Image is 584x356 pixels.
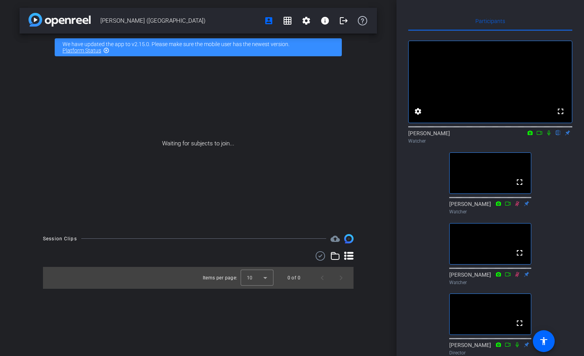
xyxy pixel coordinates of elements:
mat-icon: fullscreen [515,248,524,258]
mat-icon: logout [339,16,348,25]
mat-icon: fullscreen [556,107,565,116]
mat-icon: settings [302,16,311,25]
a: Platform Status [63,47,101,54]
mat-icon: cloud_upload [330,234,340,243]
mat-icon: fullscreen [515,318,524,328]
img: Session clips [344,234,354,243]
button: Next page [332,268,350,287]
mat-icon: settings [413,107,423,116]
mat-icon: flip [554,129,563,136]
div: Watcher [449,279,531,286]
div: We have updated the app to v2.15.0. Please make sure the mobile user has the newest version. [55,38,342,56]
span: Participants [475,18,505,24]
mat-icon: accessibility [539,336,548,346]
div: Watcher [408,138,572,145]
div: Watcher [449,208,531,215]
mat-icon: grid_on [283,16,292,25]
img: app-logo [29,13,91,27]
mat-icon: fullscreen [515,177,524,187]
div: Session Clips [43,235,77,243]
button: Previous page [313,268,332,287]
div: Waiting for subjects to join... [20,61,377,226]
mat-icon: info [320,16,330,25]
div: [PERSON_NAME] [449,200,531,215]
div: [PERSON_NAME] [408,129,572,145]
span: [PERSON_NAME] ([GEOGRAPHIC_DATA]) [100,13,259,29]
mat-icon: highlight_off [103,47,109,54]
div: [PERSON_NAME] [449,271,531,286]
div: Items per page: [203,274,238,282]
span: Destinations for your clips [330,234,340,243]
mat-icon: account_box [264,16,273,25]
div: 0 of 0 [288,274,300,282]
